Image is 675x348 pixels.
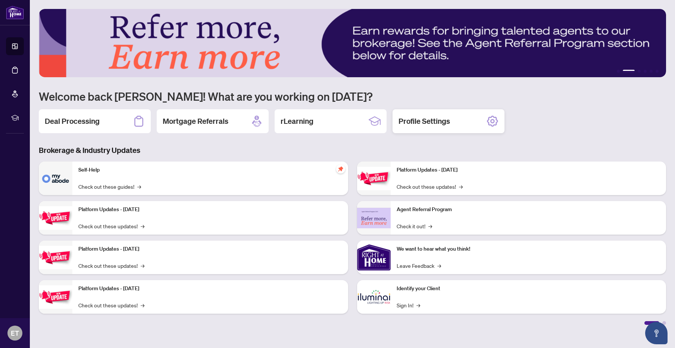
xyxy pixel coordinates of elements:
img: logo [6,6,24,19]
span: pushpin [336,164,345,173]
button: Open asap [645,322,668,344]
span: → [141,222,144,230]
a: Check out these updates!→ [78,301,144,309]
img: Slide 1 [39,9,666,77]
h2: Deal Processing [45,116,100,126]
p: Platform Updates - [DATE] [78,206,342,214]
p: Platform Updates - [DATE] [397,166,660,174]
p: Agent Referral Program [397,206,660,214]
h2: Profile Settings [399,116,450,126]
h2: Mortgage Referrals [163,116,228,126]
h2: rLearning [281,116,313,126]
a: Check it out!→ [397,222,432,230]
img: Identify your Client [357,280,391,314]
a: Check out these updates!→ [397,182,463,191]
a: Check out these updates!→ [78,261,144,270]
span: → [428,222,432,230]
img: Self-Help [39,162,72,195]
span: → [437,261,441,270]
h1: Welcome back [PERSON_NAME]! What are you working on [DATE]? [39,89,666,103]
a: Sign In!→ [397,301,420,309]
img: Agent Referral Program [357,208,391,228]
span: → [141,301,144,309]
img: We want to hear what you think! [357,241,391,274]
a: Check out these guides!→ [78,182,141,191]
button: 5 [650,70,653,73]
button: 6 [656,70,659,73]
p: Platform Updates - [DATE] [78,245,342,253]
button: 3 [638,70,641,73]
a: Check out these updates!→ [78,222,144,230]
span: → [459,182,463,191]
h3: Brokerage & Industry Updates [39,145,666,156]
span: → [137,182,141,191]
p: Self-Help [78,166,342,174]
button: 4 [644,70,647,73]
span: → [416,301,420,309]
img: Platform Updates - September 16, 2025 [39,206,72,230]
p: We want to hear what you think! [397,245,660,253]
button: 1 [617,70,620,73]
img: Platform Updates - July 8, 2025 [39,285,72,309]
img: Platform Updates - June 23, 2025 [357,167,391,190]
button: 2 [623,70,635,73]
p: Identify your Client [397,285,660,293]
a: Leave Feedback→ [397,261,441,270]
img: Platform Updates - July 21, 2025 [39,246,72,269]
p: Platform Updates - [DATE] [78,285,342,293]
span: → [141,261,144,270]
span: ET [11,328,19,338]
